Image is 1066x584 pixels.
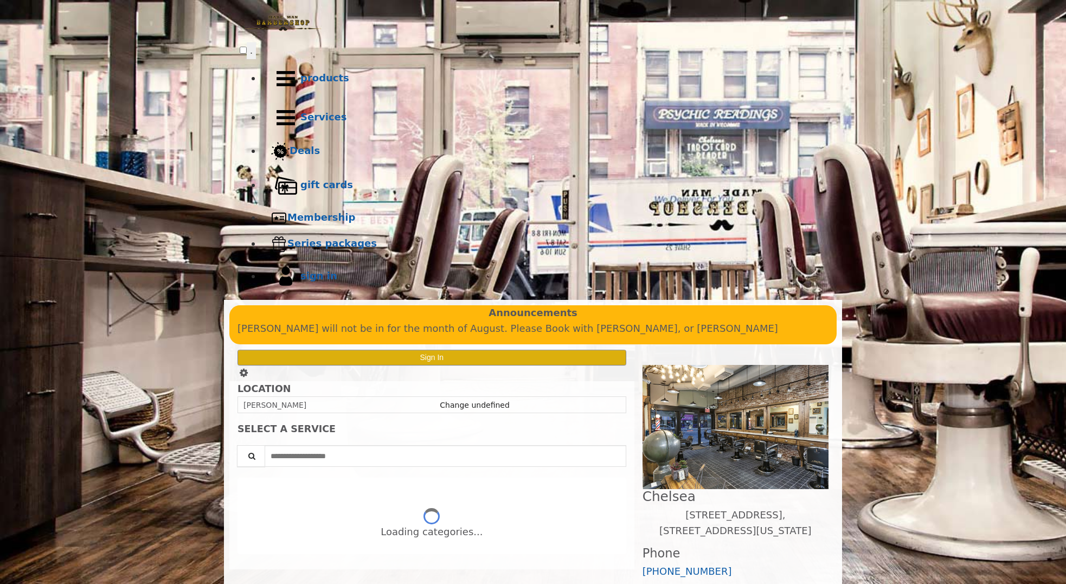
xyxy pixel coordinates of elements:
p: [STREET_ADDRESS],[STREET_ADDRESS][US_STATE] [643,508,829,539]
b: products [300,72,349,84]
a: Series packagesSeries packages [261,231,826,257]
b: Series packages [287,238,377,249]
b: gift cards [300,179,353,190]
a: [PHONE_NUMBER] [643,566,732,577]
a: DealsDeals [261,137,826,166]
img: Products [271,64,300,93]
h3: Phone [643,547,829,560]
span: . [250,45,253,56]
span: [PERSON_NAME] [243,401,306,409]
p: [PERSON_NAME] will not be in for the month of August. Please Book with [PERSON_NAME], or [PERSON_... [237,321,829,337]
button: Service Search [237,445,265,467]
img: sign in [271,262,300,291]
h2: Chelsea [643,489,829,504]
img: Gift cards [271,171,300,200]
b: Services [300,111,347,123]
a: Productsproducts [261,59,826,98]
b: sign in [300,270,337,281]
img: Deals [271,142,290,161]
a: Change undefined [440,401,510,409]
button: menu toggle [247,42,256,59]
a: Gift cardsgift cards [261,166,826,205]
a: MembershipMembership [261,205,826,231]
b: Deals [290,145,320,156]
a: sign insign in [261,257,826,296]
div: SELECT A SERVICE [237,424,626,434]
img: Membership [271,210,287,226]
button: Sign In [237,350,626,365]
a: ServicesServices [261,98,826,137]
div: Loading categories... [381,524,483,540]
b: LOCATION [237,383,291,394]
b: Membership [287,211,355,223]
img: Series packages [271,236,287,252]
img: Services [271,103,300,132]
b: Announcements [489,305,577,321]
img: Made Man Barbershop logo [240,6,326,41]
input: menu toggle [240,47,247,54]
